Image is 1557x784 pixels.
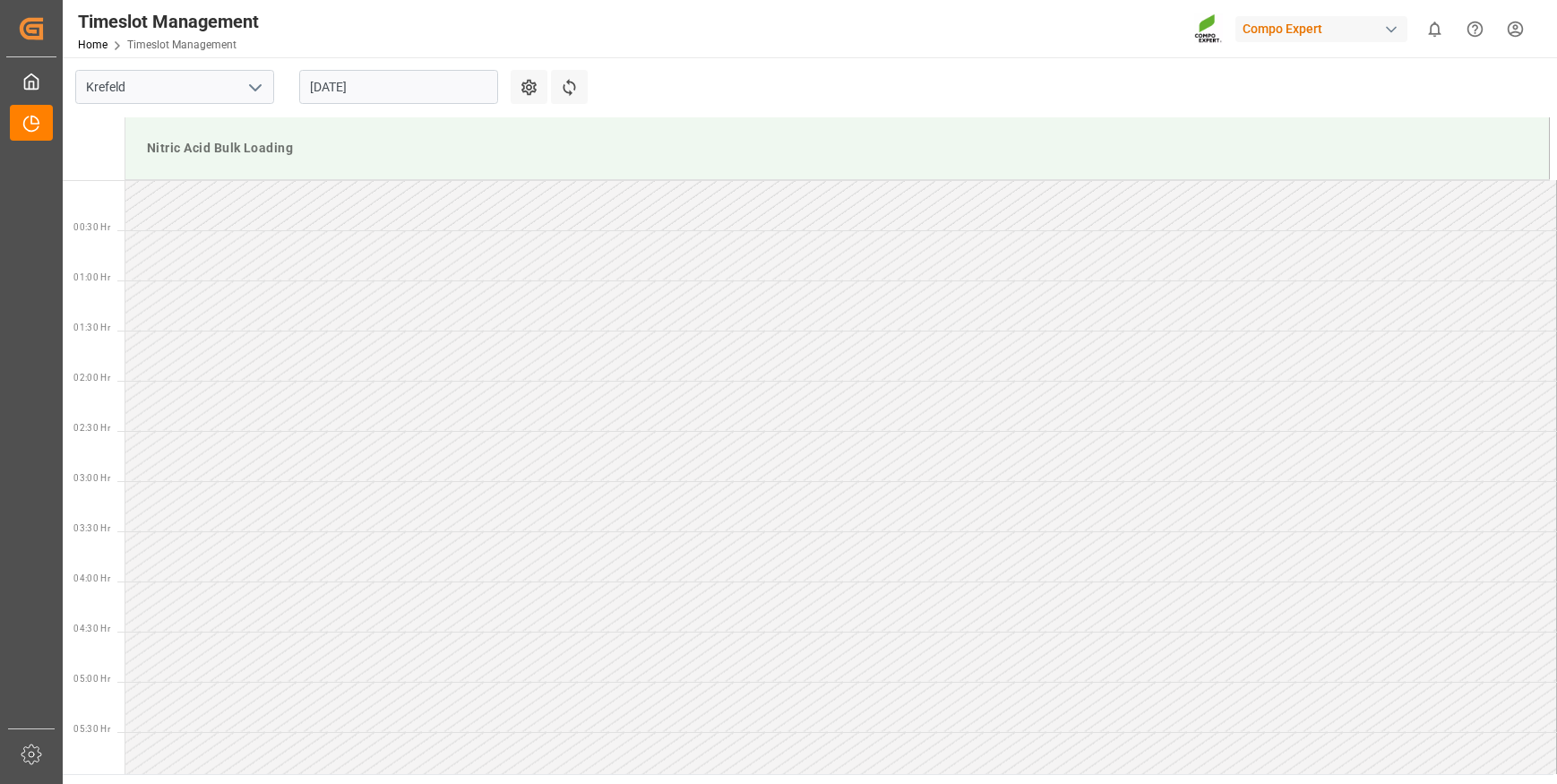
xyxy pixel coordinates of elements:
span: 01:30 Hr [73,323,110,332]
button: show 0 new notifications [1415,9,1455,49]
span: 03:30 Hr [73,523,110,533]
input: Type to search/select [75,70,274,104]
div: Nitric Acid Bulk Loading [140,132,1535,165]
span: 01:00 Hr [73,272,110,282]
input: DD.MM.YYYY [299,70,498,104]
span: 00:30 Hr [73,222,110,232]
img: Screenshot%202023-09-29%20at%2010.02.21.png_1712312052.png [1194,13,1223,45]
div: Compo Expert [1235,16,1407,42]
span: 02:00 Hr [73,373,110,383]
span: 04:00 Hr [73,573,110,583]
button: Help Center [1455,9,1495,49]
button: open menu [241,73,268,101]
span: 04:30 Hr [73,624,110,633]
span: 05:30 Hr [73,724,110,734]
span: 02:30 Hr [73,423,110,433]
a: Home [78,39,108,51]
button: Compo Expert [1235,12,1415,46]
div: Timeslot Management [78,8,259,35]
span: 05:00 Hr [73,674,110,684]
span: 03:00 Hr [73,473,110,483]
